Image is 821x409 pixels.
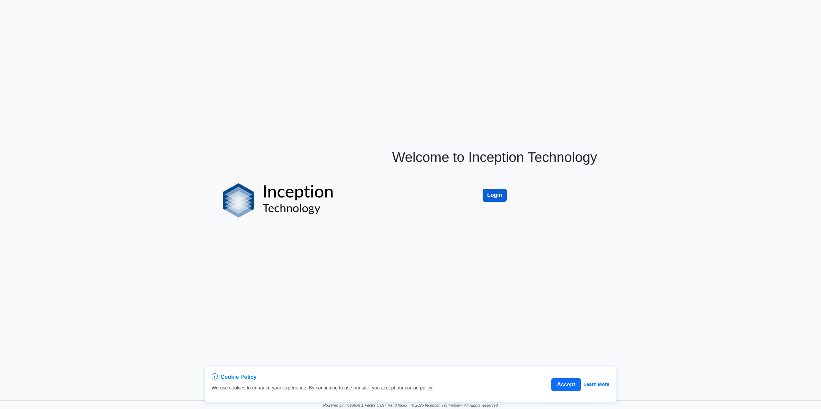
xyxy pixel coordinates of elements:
[483,182,507,187] a: Login
[483,189,507,202] button: Login
[584,381,609,388] a: Learn More
[212,384,433,392] p: We use cookies to enhance your experience. By continuing to use our site, you accept our cookie p...
[551,378,581,391] button: Accept
[223,183,334,218] img: logo%20black.png
[385,149,604,165] h1: Welcome to Inception Technology
[221,373,257,381] span: Cookie Policy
